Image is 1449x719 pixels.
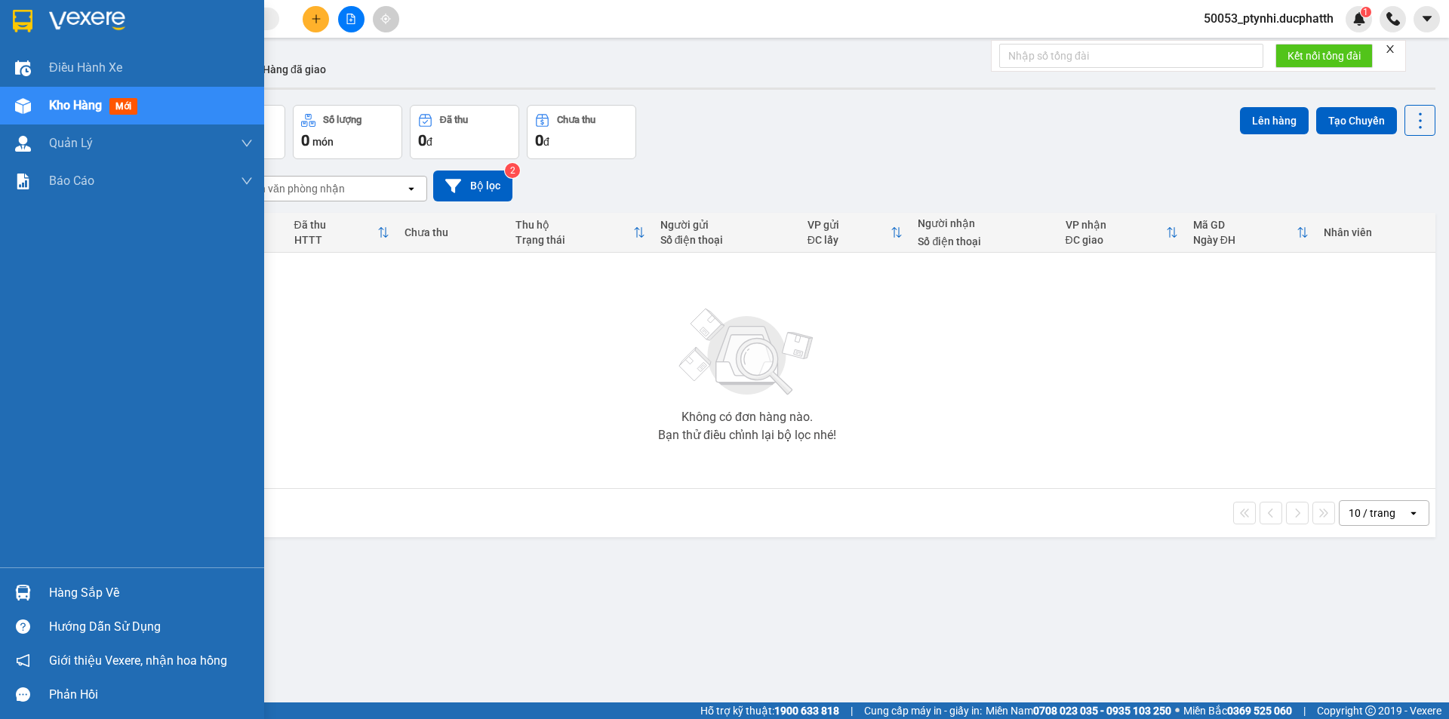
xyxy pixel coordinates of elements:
[1275,44,1373,68] button: Kết nối tổng đài
[1186,213,1316,253] th: Toggle SortBy
[15,174,31,189] img: solution-icon
[999,44,1263,68] input: Nhập số tổng đài
[543,136,549,148] span: đ
[405,226,500,238] div: Chưa thu
[311,14,321,24] span: plus
[808,234,891,246] div: ĐC lấy
[380,14,391,24] span: aim
[505,163,520,178] sup: 2
[1352,12,1366,26] img: icon-new-feature
[1363,7,1368,17] span: 1
[241,175,253,187] span: down
[672,300,823,405] img: svg+xml;base64,PHN2ZyBjbGFzcz0ibGlzdC1wbHVnX19zdmciIHhtbG5zPSJodHRwOi8vd3d3LnczLm9yZy8yMDAwL3N2Zy...
[440,115,468,125] div: Đã thu
[410,105,519,159] button: Đã thu0đ
[1193,219,1297,231] div: Mã GD
[301,131,309,149] span: 0
[851,702,853,719] span: |
[1240,107,1309,134] button: Lên hàng
[1193,234,1297,246] div: Ngày ĐH
[1033,705,1171,717] strong: 0708 023 035 - 0935 103 250
[418,131,426,149] span: 0
[426,136,432,148] span: đ
[49,58,122,77] span: Điều hành xe
[16,653,30,668] span: notification
[15,585,31,601] img: warehouse-icon
[49,616,253,638] div: Hướng dẫn sử dụng
[660,234,792,246] div: Số điện thoại
[287,213,398,253] th: Toggle SortBy
[373,6,399,32] button: aim
[323,115,361,125] div: Số lượng
[1303,702,1306,719] span: |
[864,702,982,719] span: Cung cấp máy in - giấy in:
[557,115,595,125] div: Chưa thu
[13,10,32,32] img: logo-vxr
[433,171,512,201] button: Bộ lọc
[1066,219,1166,231] div: VP nhận
[515,234,633,246] div: Trạng thái
[1361,7,1371,17] sup: 1
[508,213,653,253] th: Toggle SortBy
[15,60,31,76] img: warehouse-icon
[1407,507,1420,519] svg: open
[774,705,839,717] strong: 1900 633 818
[405,183,417,195] svg: open
[1192,9,1346,28] span: 50053_ptynhi.ducphatth
[700,702,839,719] span: Hỗ trợ kỹ thuật:
[16,687,30,702] span: message
[800,213,911,253] th: Toggle SortBy
[535,131,543,149] span: 0
[49,684,253,706] div: Phản hồi
[241,181,345,196] div: Chọn văn phòng nhận
[918,235,1050,247] div: Số điện thoại
[1175,708,1180,714] span: ⚪️
[49,171,94,190] span: Báo cáo
[251,51,338,88] button: Hàng đã giao
[1386,12,1400,26] img: phone-icon
[293,105,402,159] button: Số lượng0món
[1183,702,1292,719] span: Miền Bắc
[658,429,836,441] div: Bạn thử điều chỉnh lại bộ lọc nhé!
[918,217,1050,229] div: Người nhận
[1287,48,1361,64] span: Kết nối tổng đài
[1227,705,1292,717] strong: 0369 525 060
[1324,226,1428,238] div: Nhân viên
[241,137,253,149] span: down
[660,219,792,231] div: Người gửi
[16,619,30,634] span: question-circle
[808,219,891,231] div: VP gửi
[312,136,334,148] span: món
[346,14,356,24] span: file-add
[1316,107,1397,134] button: Tạo Chuyến
[15,136,31,152] img: warehouse-icon
[303,6,329,32] button: plus
[1365,705,1376,716] span: copyright
[986,702,1171,719] span: Miền Nam
[1349,505,1395,521] div: 10 / trang
[338,6,365,32] button: file-add
[49,134,93,152] span: Quản Lý
[515,219,633,231] div: Thu hộ
[1414,6,1440,32] button: caret-down
[1058,213,1186,253] th: Toggle SortBy
[109,98,137,115] span: mới
[527,105,636,159] button: Chưa thu0đ
[1385,44,1395,54] span: close
[294,219,378,231] div: Đã thu
[681,411,813,423] div: Không có đơn hàng nào.
[49,651,227,670] span: Giới thiệu Vexere, nhận hoa hồng
[49,98,102,112] span: Kho hàng
[15,98,31,114] img: warehouse-icon
[1420,12,1434,26] span: caret-down
[49,582,253,604] div: Hàng sắp về
[1066,234,1166,246] div: ĐC giao
[294,234,378,246] div: HTTT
